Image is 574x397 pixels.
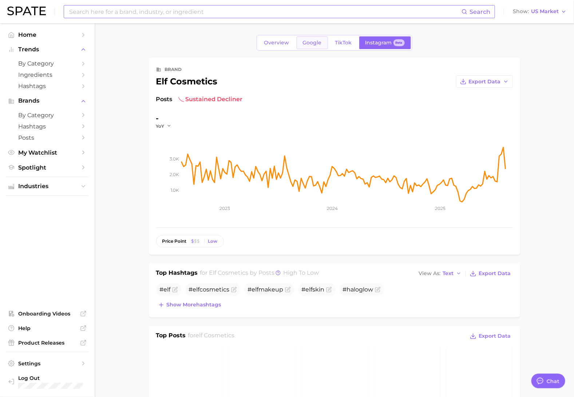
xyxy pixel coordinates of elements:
span: elf [306,286,313,293]
div: Low [208,239,218,244]
span: My Watchlist [18,149,76,156]
a: Spotlight [6,162,89,173]
tspan: 3.0k [170,156,179,162]
a: Ingredients [6,69,89,80]
button: Export Data [468,331,512,341]
span: Export Data [469,79,501,85]
button: Export Data [456,75,513,88]
a: Hashtags [6,80,89,92]
span: # [160,286,171,293]
span: Beta [396,40,403,46]
span: sustained decliner [178,95,243,104]
button: Brands [6,95,89,106]
span: Search [470,8,490,15]
button: Show morehashtags [156,300,223,310]
span: price point [162,239,187,244]
span: Home [18,31,76,38]
a: Hashtags [6,121,89,132]
a: Help [6,323,89,334]
img: SPATE [7,7,46,15]
span: by Category [18,112,76,119]
h2: for by Posts [200,269,319,279]
span: Onboarding Videos [18,310,76,317]
button: Flag as miscategorized or irrelevant [231,287,237,293]
tspan: 2025 [435,206,446,211]
span: TikTok [335,40,352,46]
h2: for [188,331,234,342]
span: Instagram [365,40,392,46]
span: Log Out [18,375,86,381]
span: Spotlight [18,164,76,171]
span: #haloglow [343,286,373,293]
span: Hashtags [18,123,76,130]
span: # makeup [248,286,284,293]
tspan: 2024 [327,206,338,211]
a: Onboarding Videos [6,308,89,319]
div: elf cosmetics [156,77,218,86]
span: Help [18,325,76,332]
button: Flag as miscategorized or irrelevant [285,287,291,293]
span: Posts [18,134,76,141]
span: View As [419,271,441,275]
input: Search here for a brand, industry, or ingredient [68,5,462,18]
button: ShowUS Market [511,7,569,16]
button: YoY [156,123,172,129]
span: YoY [156,123,165,129]
button: View AsText [417,269,464,278]
span: Industries [18,183,76,190]
span: Hashtags [18,83,76,90]
span: elf [164,286,171,293]
a: InstagramBeta [359,36,411,49]
h1: Top Hashtags [156,269,198,279]
a: Log out. Currently logged in with e-mail jefeinstein@elfbeauty.com. [6,373,89,392]
span: elf cosmetics [195,332,234,339]
span: high to low [283,269,319,276]
span: elf cosmetics [209,269,248,276]
span: Product Releases [18,340,76,346]
tspan: 2023 [219,206,230,211]
button: Flag as miscategorized or irrelevant [326,287,332,293]
span: Brands [18,98,76,104]
button: Export Data [468,269,512,279]
span: Posts [156,95,173,104]
span: Export Data [479,270,511,277]
a: Product Releases [6,337,89,348]
button: Industries [6,181,89,192]
span: Text [443,271,454,275]
span: Show [513,9,529,13]
a: by Category [6,110,89,121]
span: Show more hashtags [167,302,221,308]
button: Flag as miscategorized or irrelevant [172,287,178,293]
a: Posts [6,132,89,143]
button: Trends [6,44,89,55]
span: by Category [18,60,76,67]
a: My Watchlist [6,147,89,158]
span: Trends [18,46,76,53]
a: Google [297,36,328,49]
span: elf [193,286,200,293]
h1: Top Posts [156,331,186,342]
div: brand [165,65,182,74]
span: # [189,286,230,293]
img: sustained decliner [178,96,184,102]
tspan: 2.0k [170,172,179,177]
a: Settings [6,358,89,369]
span: Export Data [479,333,511,339]
div: - [156,112,177,124]
span: Google [303,40,322,46]
tspan: 1.0k [171,187,179,193]
a: TikTok [329,36,358,49]
span: US Market [531,9,559,13]
a: Home [6,29,89,40]
span: # skin [302,286,325,293]
span: cosmetics [200,286,230,293]
span: elf [252,286,259,293]
button: Flag as miscategorized or irrelevant [375,287,381,293]
a: by Category [6,58,89,69]
button: price pointLow [156,235,224,247]
a: Overview [258,36,296,49]
span: Settings [18,360,76,367]
span: Overview [264,40,289,46]
span: Ingredients [18,71,76,78]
